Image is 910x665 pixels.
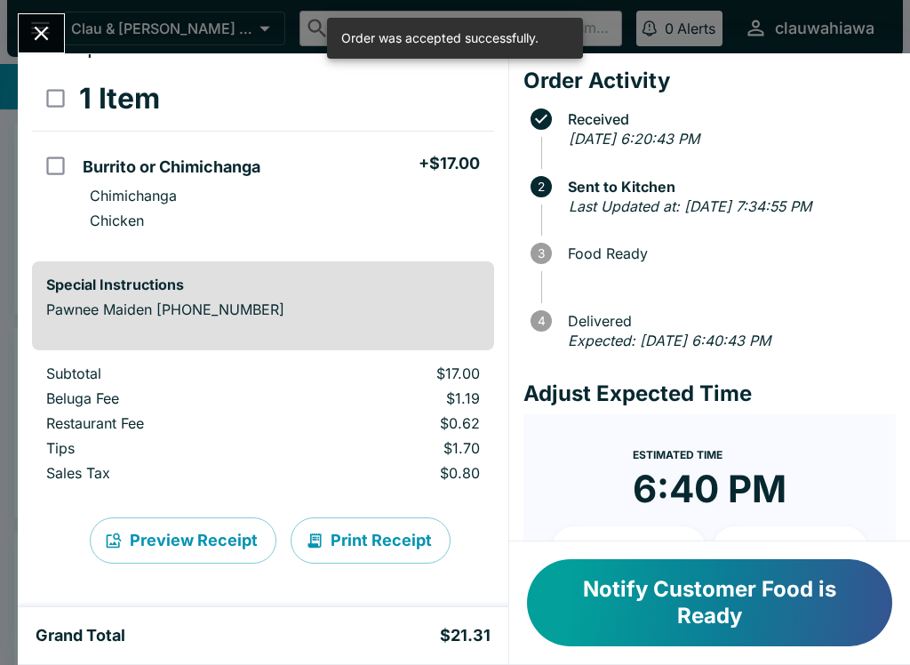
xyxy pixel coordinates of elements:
[46,276,480,293] h6: Special Instructions
[83,156,260,178] h5: Burrito or Chimichanga
[568,332,770,349] em: Expected: [DATE] 6:40:43 PM
[32,365,494,489] table: orders table
[90,187,177,204] p: Chimichanga
[559,111,896,127] span: Received
[313,414,479,432] p: $0.62
[313,389,479,407] p: $1.19
[633,448,722,461] span: Estimated Time
[19,14,64,52] button: Close
[46,365,284,382] p: Subtotal
[46,464,284,482] p: Sales Tax
[291,517,451,564] button: Print Receipt
[46,389,284,407] p: Beluga Fee
[36,625,125,646] h5: Grand Total
[559,245,896,261] span: Food Ready
[419,153,480,174] h5: + $17.00
[569,197,811,215] em: Last Updated at: [DATE] 7:34:55 PM
[341,23,539,53] div: Order was accepted successfully.
[46,414,284,432] p: Restaurant Fee
[313,464,479,482] p: $0.80
[79,81,160,116] h3: 1 Item
[538,246,545,260] text: 3
[313,439,479,457] p: $1.70
[537,314,545,328] text: 4
[90,212,144,229] p: Chicken
[633,466,786,512] time: 6:40 PM
[313,365,479,382] p: $17.00
[713,526,867,571] button: + 20
[90,517,276,564] button: Preview Receipt
[559,313,896,329] span: Delivered
[523,68,896,94] h4: Order Activity
[569,130,699,148] em: [DATE] 6:20:43 PM
[552,526,706,571] button: + 10
[46,300,480,318] p: Pawnee Maiden [PHONE_NUMBER]
[527,559,892,646] button: Notify Customer Food is Ready
[32,67,494,247] table: orders table
[46,439,284,457] p: Tips
[538,180,545,194] text: 2
[523,381,896,407] h4: Adjust Expected Time
[559,179,896,195] span: Sent to Kitchen
[440,625,491,646] h5: $21.31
